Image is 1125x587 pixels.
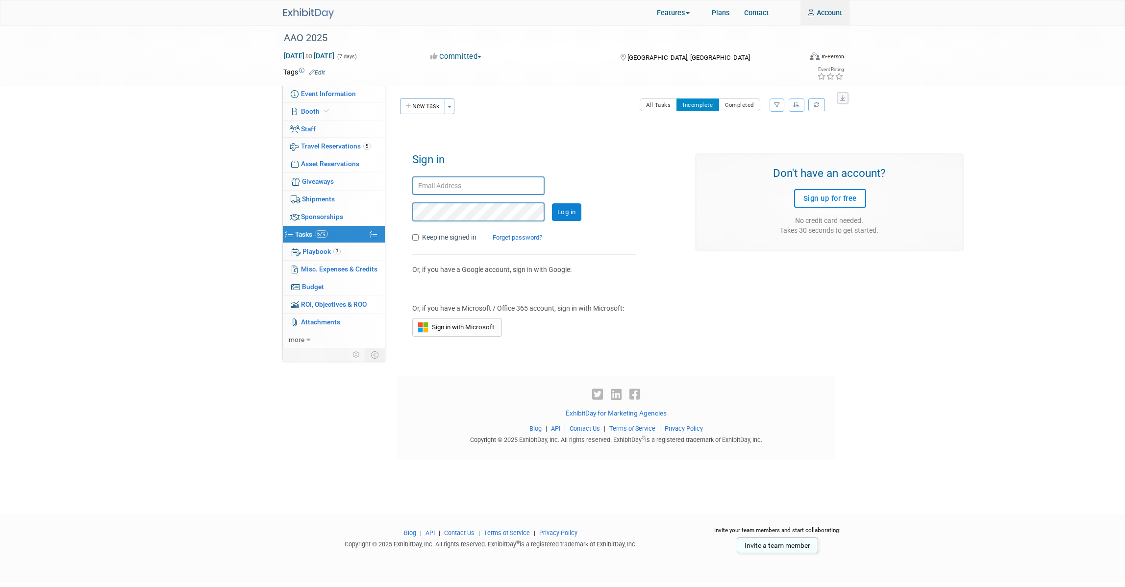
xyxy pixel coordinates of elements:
a: Event Information [283,85,385,102]
span: 5 [363,143,371,150]
a: Playbook7 [283,243,385,260]
span: (7 days) [336,53,357,60]
a: Plans [704,0,737,25]
span: Event Information [301,90,356,98]
button: Incomplete [676,98,719,111]
div: Invite your team members and start collaborating: [713,526,842,541]
button: Sign in with Microsoft [412,318,502,337]
a: Invite a team member [737,538,818,553]
a: ROI, Objectives & ROO [283,296,385,313]
a: Asset Reservations [283,155,385,172]
span: | [476,529,482,537]
button: Committed [427,51,485,62]
div: Event Format [763,51,845,66]
a: Edit [309,69,325,76]
span: ROI, Objectives & ROO [301,300,367,308]
a: API [551,425,560,432]
img: Sign in with Microsoft [418,322,428,333]
a: Staff [283,121,385,138]
a: API [425,529,435,537]
a: Tasks67% [283,226,385,243]
button: All Tasks [640,98,677,111]
a: Giveaways [283,173,385,190]
a: Contact Us [570,425,600,432]
span: | [418,529,424,537]
span: Asset Reservations [301,160,359,168]
a: Forget password? [478,234,542,241]
span: | [436,529,443,537]
a: Refresh [808,98,825,111]
span: Travel Reservations [301,142,371,150]
a: more [283,331,385,348]
span: Shipments [302,195,335,203]
div: Event Rating [817,67,844,72]
span: | [531,529,538,537]
span: Playbook [302,247,341,255]
input: Log in [552,203,581,221]
span: 7 [333,248,341,255]
button: New Task [400,98,445,114]
span: | [601,425,608,432]
span: | [543,425,550,432]
td: Personalize Event Tab Strip [348,348,365,361]
span: | [657,425,663,432]
a: Twitter [590,388,608,402]
span: [DATE] [DATE] [283,51,335,60]
span: Misc. Expenses & Credits [301,265,377,273]
span: | [562,425,568,432]
div: Or, if you have a Microsoft / Office 365 account, sign in with Microsoft: [412,303,628,313]
div: Copyright © 2025 ExhibitDay, Inc. All rights reserved. ExhibitDay is a registered trademark of Ex... [283,538,699,549]
span: Sign in with Microsoft [428,323,494,331]
a: ExhibitDay for Marketing Agencies [566,409,667,417]
div: Copyright © 2025 ExhibitDay, Inc. All rights reserved. ExhibitDay is a registered trademark of Ex... [398,433,835,444]
a: Blog [529,425,542,432]
i: Booth reservation complete [324,108,329,114]
div: AAO 2025 [280,29,797,47]
input: Email Address [412,176,545,196]
a: Blog [404,529,416,537]
iframe: Sign in with Google Button [407,278,507,300]
span: Giveaways [302,177,334,185]
span: 67% [315,230,328,238]
span: to [304,52,314,60]
div: Takes 30 seconds to get started. [701,225,957,235]
a: Privacy Policy [539,529,577,537]
img: Format-Inperson.png [810,52,820,60]
a: Shipments [283,191,385,208]
a: Sponsorships [283,208,385,225]
a: Misc. Expenses & Credits [283,261,385,278]
a: Budget [283,278,385,295]
a: Travel Reservations5 [283,138,385,155]
div: No credit card needed. [701,216,957,225]
a: Privacy Policy [665,425,703,432]
td: Tags [283,67,325,77]
sup: ® [516,539,520,545]
label: Keep me signed in [422,232,476,242]
span: more [289,336,304,343]
a: Account [800,0,850,25]
a: Contact Us [444,529,475,537]
a: Booth [283,103,385,120]
a: Contact [737,0,776,25]
h3: Don't have an account? [701,167,957,181]
button: Completed [719,98,760,111]
a: Features [650,1,704,25]
sup: ® [642,435,645,440]
span: Or, if you have a Google account, sign in with Google: [412,266,572,273]
img: ExhibitDay [283,8,334,19]
h1: Sign in [412,153,681,171]
span: Booth [301,107,331,115]
td: Toggle Event Tabs [365,348,385,361]
span: Attachments [301,318,340,326]
a: Sign up for free [794,189,866,208]
a: Facebook [627,388,643,402]
a: Attachments [283,314,385,331]
span: Staff [301,125,316,133]
span: [GEOGRAPHIC_DATA], [GEOGRAPHIC_DATA] [627,54,750,61]
a: Terms of Service [609,425,655,432]
span: Tasks [295,230,328,238]
a: LinkedIn [608,388,627,402]
span: Budget [302,283,324,291]
div: In-Person [821,53,844,60]
span: Sponsorships [301,213,343,220]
